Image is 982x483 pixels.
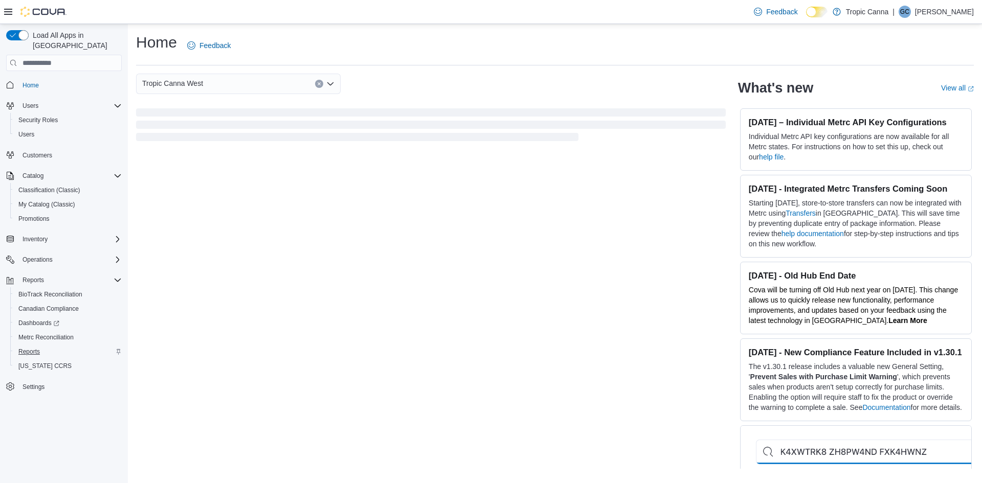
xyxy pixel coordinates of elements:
span: Users [23,102,38,110]
a: Settings [18,381,49,393]
button: Users [2,99,126,113]
span: Metrc Reconciliation [18,333,74,341]
button: Inventory [18,233,52,245]
a: Promotions [14,213,54,225]
button: Settings [2,379,126,394]
h2: What's new [738,80,813,96]
button: Customers [2,148,126,163]
button: Operations [18,254,57,266]
span: Classification (Classic) [14,184,122,196]
span: My Catalog (Classic) [18,200,75,209]
span: BioTrack Reconciliation [14,288,122,301]
span: [US_STATE] CCRS [18,362,72,370]
a: Feedback [750,2,801,22]
button: BioTrack Reconciliation [10,287,126,302]
span: Catalog [18,170,122,182]
button: Operations [2,252,126,267]
h1: Home [136,32,177,53]
p: The v1.30.1 release includes a valuable new General Setting, ' ', which prevents sales when produ... [749,361,963,412]
span: Feedback [199,40,231,51]
span: Customers [23,151,52,159]
nav: Complex example [6,73,122,421]
a: Classification (Classic) [14,184,84,196]
button: Inventory [2,232,126,246]
span: Feedback [766,7,797,17]
span: Operations [18,254,122,266]
button: Clear input [315,80,323,88]
div: Gerty Cruse [899,6,911,18]
a: Home [18,79,43,91]
button: Metrc Reconciliation [10,330,126,344]
button: Users [10,127,126,142]
h3: [DATE] - Old Hub End Date [749,270,963,281]
a: Metrc Reconciliation [14,331,78,343]
button: Classification (Classic) [10,183,126,197]
span: Home [23,81,39,89]
a: View allExternal link [941,84,974,92]
p: [PERSON_NAME] [915,6,974,18]
strong: Prevent Sales with Purchase Limit Warning [750,373,897,381]
span: Reports [18,274,122,286]
span: Operations [23,256,53,264]
a: Customers [18,149,56,162]
span: Reports [23,276,44,284]
button: Reports [18,274,48,286]
a: Documentation [862,403,910,411]
a: Transfers [786,209,816,217]
span: Promotions [14,213,122,225]
span: Customers [18,149,122,162]
button: Catalog [18,170,48,182]
a: My Catalog (Classic) [14,198,79,211]
span: Settings [23,383,44,391]
button: Open list of options [326,80,334,88]
button: Security Roles [10,113,126,127]
span: Users [18,130,34,139]
span: Settings [18,380,122,393]
span: Loading [136,110,726,143]
input: Dark Mode [806,7,828,17]
span: Dashboards [18,319,59,327]
p: Individual Metrc API key configurations are now available for all Metrc states. For instructions ... [749,131,963,162]
p: Tropic Canna [846,6,889,18]
span: Load All Apps in [GEOGRAPHIC_DATA] [29,30,122,51]
a: help file [759,153,784,161]
span: My Catalog (Classic) [14,198,122,211]
button: Canadian Compliance [10,302,126,316]
button: Catalog [2,169,126,183]
button: My Catalog (Classic) [10,197,126,212]
h3: [DATE] - New Compliance Feature Included in v1.30.1 [749,347,963,357]
span: Canadian Compliance [14,303,122,315]
span: Cova will be turning off Old Hub next year on [DATE]. This change allows us to quickly release ne... [749,286,958,325]
button: Home [2,77,126,92]
span: Tropic Canna West [142,77,203,89]
span: Dark Mode [806,17,807,18]
span: Metrc Reconciliation [14,331,122,343]
a: BioTrack Reconciliation [14,288,86,301]
span: Dashboards [14,317,122,329]
span: Reports [14,346,122,358]
button: Reports [10,344,126,359]
span: Users [14,128,122,141]
a: Feedback [183,35,235,56]
span: BioTrack Reconciliation [18,290,82,298]
a: Security Roles [14,114,62,126]
span: Washington CCRS [14,360,122,372]
span: Users [18,100,122,112]
span: GC [900,6,909,18]
button: Users [18,100,42,112]
span: Security Roles [14,114,122,126]
h3: [DATE] - Integrated Metrc Transfers Coming Soon [749,183,963,194]
span: Inventory [18,233,122,245]
a: Canadian Compliance [14,303,83,315]
a: Reports [14,346,44,358]
a: Dashboards [10,316,126,330]
span: Classification (Classic) [18,186,80,194]
a: Learn More [888,316,927,325]
span: Security Roles [18,116,58,124]
a: help documentation [782,229,844,238]
button: [US_STATE] CCRS [10,359,126,373]
span: Inventory [23,235,48,243]
span: Canadian Compliance [18,305,79,313]
p: | [892,6,895,18]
